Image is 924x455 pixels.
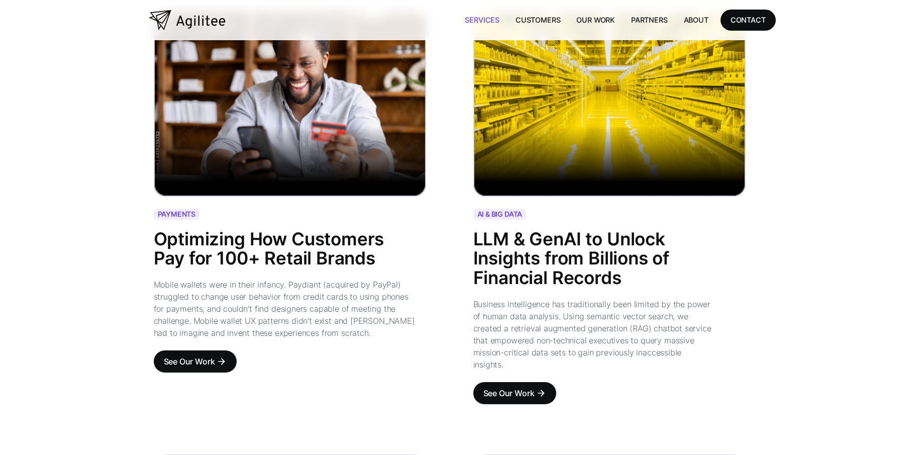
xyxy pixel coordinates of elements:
div: PAYMENTS [158,211,196,218]
a: Services [457,10,507,30]
div: See Our Work [164,354,215,369]
div: arrow_forward [536,388,546,398]
a: Partners [623,10,676,30]
div: Mobile wallets were in their infancy. Paydiant (acquired by PayPal) struggled to change user beha... [154,279,419,339]
a: Customers [507,10,568,30]
a: CONTACT [721,10,776,30]
div: See Our Work [483,386,535,400]
a: See Our Workarrow_forward [154,350,237,373]
a: About [676,10,716,30]
div: CONTACT [731,14,766,26]
div: AI & BIG DATA [477,211,523,218]
a: See Our Workarrow_forward [473,382,557,404]
a: home [149,10,226,30]
a: Our Work [568,10,623,30]
div: arrow_forward [217,356,227,367]
div: Optimizing How Customers Pay for 100+ Retail Brands [154,230,419,268]
div: Business intelligence has traditionally been limited by the power of human data analysis. Using s... [473,298,713,371]
div: LLM & GenAI to Unlock Insights from Billions of Financial Records [473,230,713,288]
